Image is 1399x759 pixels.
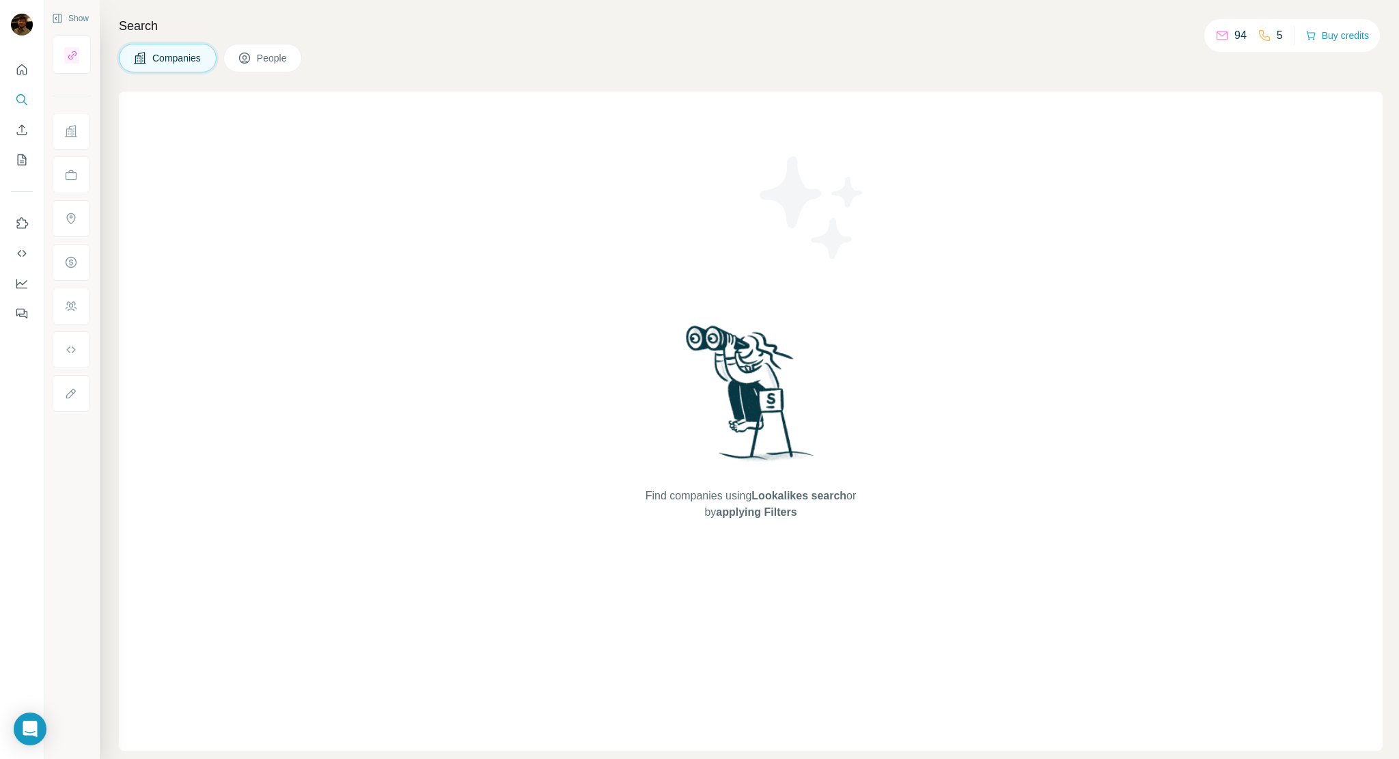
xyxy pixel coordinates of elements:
[11,118,33,142] button: Enrich CSV
[11,241,33,266] button: Use Surfe API
[1305,26,1369,45] button: Buy credits
[11,211,33,236] button: Use Surfe on LinkedIn
[11,271,33,296] button: Dashboard
[11,87,33,112] button: Search
[257,51,288,65] span: People
[11,301,33,326] button: Feedback
[716,506,797,518] span: applying Filters
[152,51,202,65] span: Companies
[119,16,1383,36] h4: Search
[1277,27,1283,44] p: 5
[42,8,98,29] button: Show
[11,57,33,82] button: Quick start
[11,148,33,172] button: My lists
[641,488,860,521] span: Find companies using or by
[1234,27,1247,44] p: 94
[751,146,874,269] img: Surfe Illustration - Stars
[751,490,846,501] span: Lookalikes search
[680,322,822,474] img: Surfe Illustration - Woman searching with binoculars
[14,713,46,745] div: Open Intercom Messenger
[11,14,33,36] img: Avatar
